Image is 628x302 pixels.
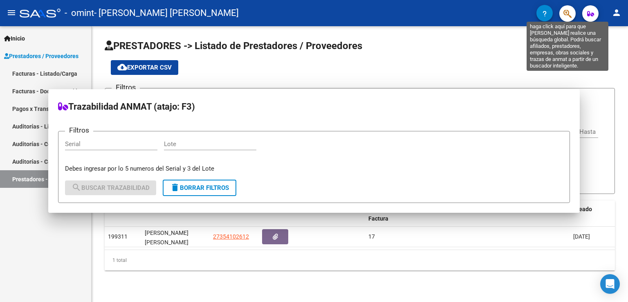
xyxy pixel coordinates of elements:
[65,125,93,135] h3: Filtros
[117,64,172,71] span: Exportar CSV
[170,184,229,192] span: Borrar Filtros
[141,201,210,228] datatable-header-cell: Nombre
[213,233,249,240] span: 27354102612
[368,206,415,222] span: Dias desde Ultima Factura
[7,8,16,18] mat-icon: menu
[65,4,94,22] span: - omint
[65,164,563,174] p: Debes ingresar por lo 5 numeros del Serial y 3 del Lote
[58,99,570,115] h2: Trazabilidad ANMAT (atajo: F3)
[570,201,615,228] datatable-header-cell: Creado
[320,201,365,228] datatable-header-cell: Vence Doc
[600,274,620,294] div: Open Intercom Messenger
[210,201,259,228] datatable-header-cell: Cuit
[502,201,570,228] datatable-header-cell: Localidad
[573,233,590,240] span: [DATE]
[72,183,81,192] mat-icon: search
[105,250,615,270] div: 1 total
[112,82,140,93] h3: Filtros
[368,233,375,240] span: 17
[105,201,141,228] datatable-header-cell: ID
[163,180,236,196] button: Borrar Filtros
[365,201,433,228] datatable-header-cell: Dias desde Ultima Factura
[108,233,128,240] span: 199311
[4,52,78,61] span: Prestadores / Proveedores
[72,184,150,192] span: Buscar Trazabilidad
[105,40,362,52] span: PRESTADORES -> Listado de Prestadores / Proveedores
[65,180,156,195] button: Buscar Trazabilidad
[170,183,180,192] mat-icon: delete
[94,4,239,22] span: - [PERSON_NAME] [PERSON_NAME]
[145,228,206,246] div: [PERSON_NAME] [PERSON_NAME]
[433,201,502,228] datatable-header-cell: Provincia
[612,8,621,18] mat-icon: person
[259,201,320,228] datatable-header-cell: Doc Respaldatoria
[117,62,127,72] mat-icon: cloud_download
[573,206,592,212] span: Creado
[4,34,25,43] span: Inicio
